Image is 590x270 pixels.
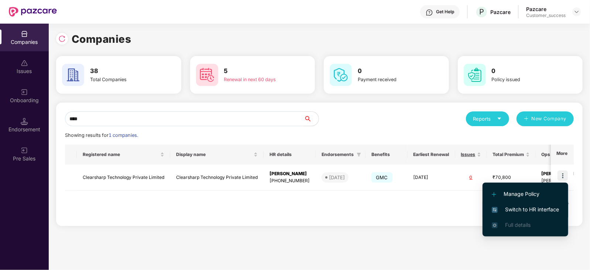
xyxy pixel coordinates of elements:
img: svg+xml;base64,PHN2ZyB4bWxucz0iaHR0cDovL3d3dy53My5vcmcvMjAwMC9zdmciIHdpZHRoPSI2MCIgaGVpZ2h0PSI2MC... [464,64,486,86]
th: Earliest Renewal [408,145,455,165]
div: Payment received [358,76,421,83]
h1: Companies [72,31,131,47]
th: More [551,145,574,165]
span: plus [524,116,529,122]
span: P [479,7,484,16]
span: Issues [461,152,476,157]
button: plusNew Company [517,111,574,126]
div: Total Companies [90,76,154,83]
div: [DATE] [329,174,345,181]
div: Get Help [436,9,454,15]
img: svg+xml;base64,PHN2ZyB3aWR0aD0iMjAiIGhlaWdodD0iMjAiIHZpZXdCb3g9IjAgMCAyMCAyMCIgZmlsbD0ibm9uZSIgeG... [21,147,28,154]
div: Policy issued [492,76,555,83]
span: Showing results for [65,132,138,138]
span: Total Premium [493,152,524,157]
div: Pazcare [490,8,511,15]
h3: 0 [492,66,555,76]
span: Endorsements [322,152,354,157]
span: Display name [176,152,252,157]
img: svg+xml;base64,PHN2ZyB3aWR0aD0iMTQuNSIgaGVpZ2h0PSIxNC41IiB2aWV3Qm94PSIwIDAgMTYgMTYiIGZpbGw9Im5vbm... [21,118,28,125]
th: Total Premium [487,145,536,165]
h3: 5 [224,66,288,76]
h3: 0 [358,66,421,76]
div: Customer_success [526,13,566,18]
img: New Pazcare Logo [9,7,57,17]
img: svg+xml;base64,PHN2ZyB4bWxucz0iaHR0cDovL3d3dy53My5vcmcvMjAwMC9zdmciIHdpZHRoPSIxNiIgaGVpZ2h0PSIxNi... [492,207,498,213]
th: HR details [264,145,316,165]
td: [DATE] [408,165,455,191]
span: Switch to HR interface [492,205,559,214]
td: Clearsharp Technology Private Limited [77,165,170,191]
div: 0 [461,174,481,181]
div: [PHONE_NUMBER] [270,177,310,184]
span: New Company [532,115,567,122]
span: Manage Policy [492,190,559,198]
img: svg+xml;base64,PHN2ZyB4bWxucz0iaHR0cDovL3d3dy53My5vcmcvMjAwMC9zdmciIHdpZHRoPSIxMi4yMDEiIGhlaWdodD... [492,192,496,197]
button: search [303,111,319,126]
div: Reports [473,115,502,122]
span: filter [357,152,361,157]
span: 1 companies. [109,132,138,138]
img: svg+xml;base64,PHN2ZyBpZD0iSXNzdWVzX2Rpc2FibGVkIiB4bWxucz0iaHR0cDovL3d3dy53My5vcmcvMjAwMC9zdmciIH... [21,59,28,67]
th: Display name [170,145,264,165]
img: svg+xml;base64,PHN2ZyB4bWxucz0iaHR0cDovL3d3dy53My5vcmcvMjAwMC9zdmciIHdpZHRoPSI2MCIgaGVpZ2h0PSI2MC... [62,64,84,86]
img: svg+xml;base64,PHN2ZyB3aWR0aD0iMjAiIGhlaWdodD0iMjAiIHZpZXdCb3g9IjAgMCAyMCAyMCIgZmlsbD0ibm9uZSIgeG... [21,89,28,96]
img: svg+xml;base64,PHN2ZyB4bWxucz0iaHR0cDovL3d3dy53My5vcmcvMjAwMC9zdmciIHdpZHRoPSIxNi4zNjMiIGhlaWdodD... [492,222,498,228]
img: svg+xml;base64,PHN2ZyBpZD0iSGVscC0zMngzMiIgeG1sbnM9Imh0dHA6Ly93d3cudzMub3JnLzIwMDAvc3ZnIiB3aWR0aD... [426,9,433,16]
span: filter [355,150,363,159]
th: Benefits [366,145,408,165]
img: svg+xml;base64,PHN2ZyB4bWxucz0iaHR0cDovL3d3dy53My5vcmcvMjAwMC9zdmciIHdpZHRoPSI2MCIgaGVpZ2h0PSI2MC... [196,64,218,86]
img: icon [558,170,568,181]
img: svg+xml;base64,PHN2ZyBpZD0iRHJvcGRvd24tMzJ4MzIiIHhtbG5zPSJodHRwOi8vd3d3LnczLm9yZy8yMDAwL3N2ZyIgd2... [574,9,580,15]
span: Full details [505,222,531,228]
td: Clearsharp Technology Private Limited [170,165,264,191]
div: Renewal in next 60 days [224,76,288,83]
img: svg+xml;base64,PHN2ZyB4bWxucz0iaHR0cDovL3d3dy53My5vcmcvMjAwMC9zdmciIHdpZHRoPSI2MCIgaGVpZ2h0PSI2MC... [330,64,352,86]
h3: 38 [90,66,154,76]
div: [PERSON_NAME] [270,170,310,177]
img: svg+xml;base64,PHN2ZyBpZD0iUmVsb2FkLTMyeDMyIiB4bWxucz0iaHR0cDovL3d3dy53My5vcmcvMjAwMC9zdmciIHdpZH... [58,35,66,42]
span: search [303,116,319,122]
span: caret-down [497,116,502,121]
span: GMC [371,172,392,183]
span: Registered name [83,152,159,157]
div: ₹70,800 [493,174,530,181]
img: svg+xml;base64,PHN2ZyBpZD0iQ29tcGFuaWVzIiB4bWxucz0iaHR0cDovL3d3dy53My5vcmcvMjAwMC9zdmciIHdpZHRoPS... [21,30,28,38]
div: Pazcare [526,6,566,13]
th: Issues [455,145,487,165]
th: Registered name [77,145,170,165]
